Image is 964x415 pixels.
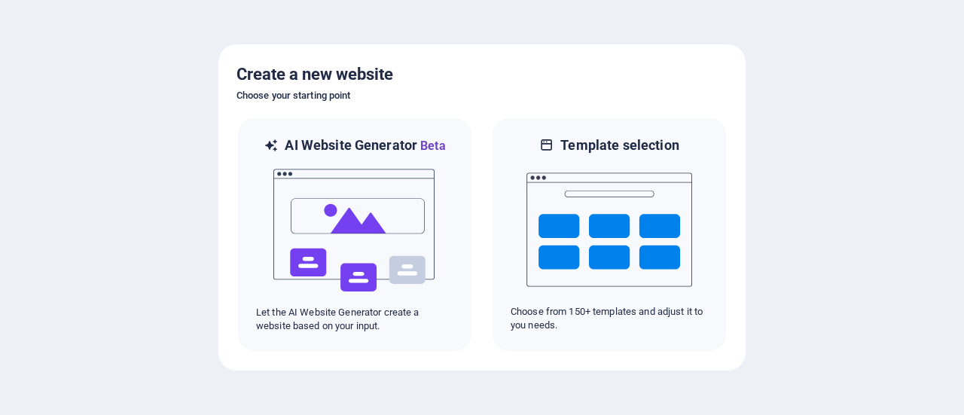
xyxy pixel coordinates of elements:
[491,117,728,352] div: Template selectionChoose from 150+ templates and adjust it to you needs.
[256,306,453,333] p: Let the AI Website Generator create a website based on your input.
[236,87,728,105] h6: Choose your starting point
[511,305,708,332] p: Choose from 150+ templates and adjust it to you needs.
[417,139,446,153] span: Beta
[560,136,679,154] h6: Template selection
[272,155,438,306] img: ai
[236,63,728,87] h5: Create a new website
[236,117,473,352] div: AI Website GeneratorBetaaiLet the AI Website Generator create a website based on your input.
[285,136,445,155] h6: AI Website Generator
